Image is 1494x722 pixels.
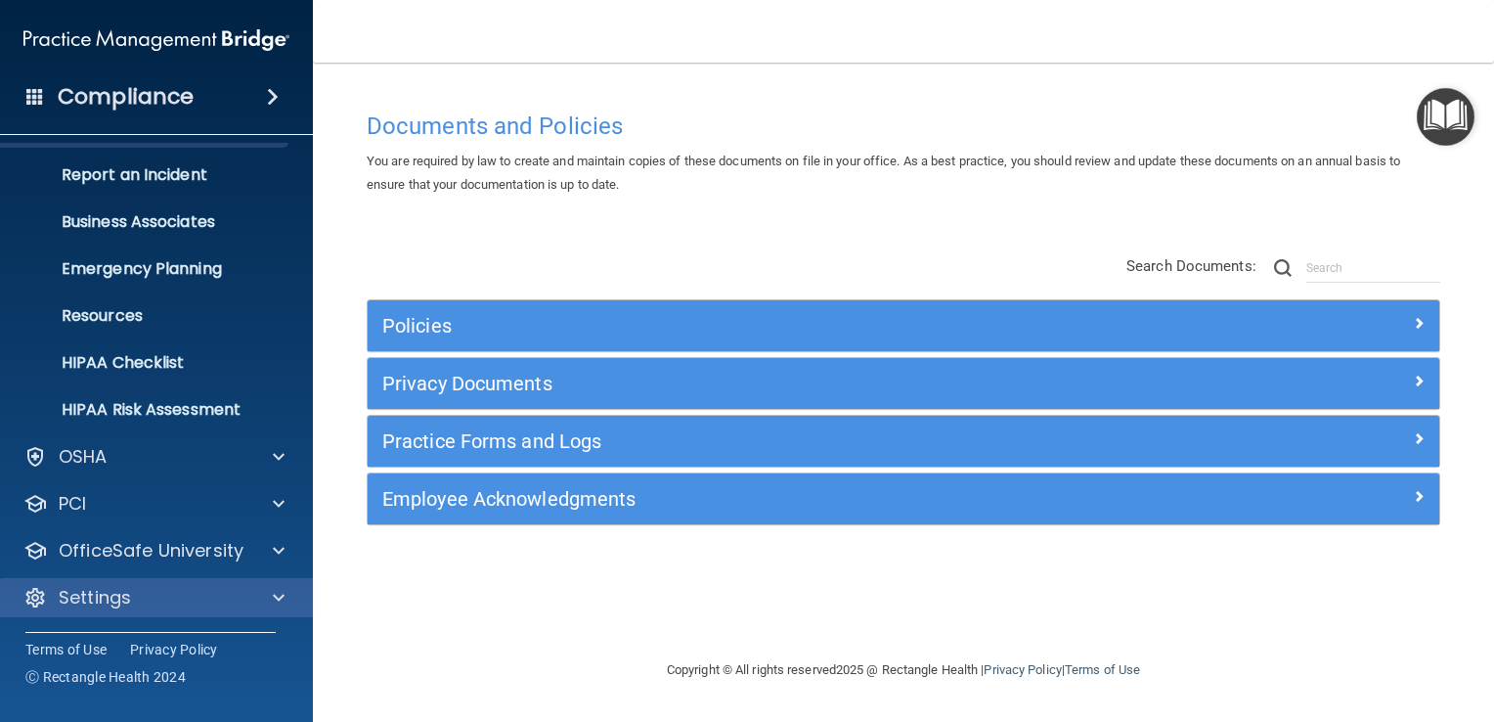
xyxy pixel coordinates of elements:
[1065,662,1140,677] a: Terms of Use
[13,212,280,232] p: Business Associates
[382,483,1425,515] a: Employee Acknowledgments
[382,373,1157,394] h5: Privacy Documents
[130,640,218,659] a: Privacy Policy
[382,368,1425,399] a: Privacy Documents
[13,306,280,326] p: Resources
[13,259,280,279] p: Emergency Planning
[13,165,280,185] p: Report an Incident
[25,640,107,659] a: Terms of Use
[547,639,1260,701] div: Copyright © All rights reserved 2025 @ Rectangle Health | |
[23,492,285,516] a: PCI
[13,400,280,420] p: HIPAA Risk Assessment
[382,426,1425,457] a: Practice Forms and Logs
[58,83,194,111] h4: Compliance
[382,430,1157,452] h5: Practice Forms and Logs
[382,310,1425,341] a: Policies
[59,586,131,609] p: Settings
[1417,88,1474,146] button: Open Resource Center
[23,445,285,469] a: OSHA
[13,353,280,373] p: HIPAA Checklist
[367,154,1400,192] span: You are required by law to create and maintain copies of these documents on file in your office. ...
[382,315,1157,337] h5: Policies
[23,21,289,60] img: PMB logo
[23,539,285,563] a: OfficeSafe University
[59,492,86,516] p: PCI
[25,667,186,687] span: Ⓒ Rectangle Health 2024
[1306,253,1440,283] input: Search
[59,445,108,469] p: OSHA
[367,113,1440,139] h4: Documents and Policies
[1274,259,1292,277] img: ic-search.3b580494.png
[984,662,1061,677] a: Privacy Policy
[23,586,285,609] a: Settings
[59,539,243,563] p: OfficeSafe University
[382,488,1157,510] h5: Employee Acknowledgments
[1126,257,1256,275] span: Search Documents:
